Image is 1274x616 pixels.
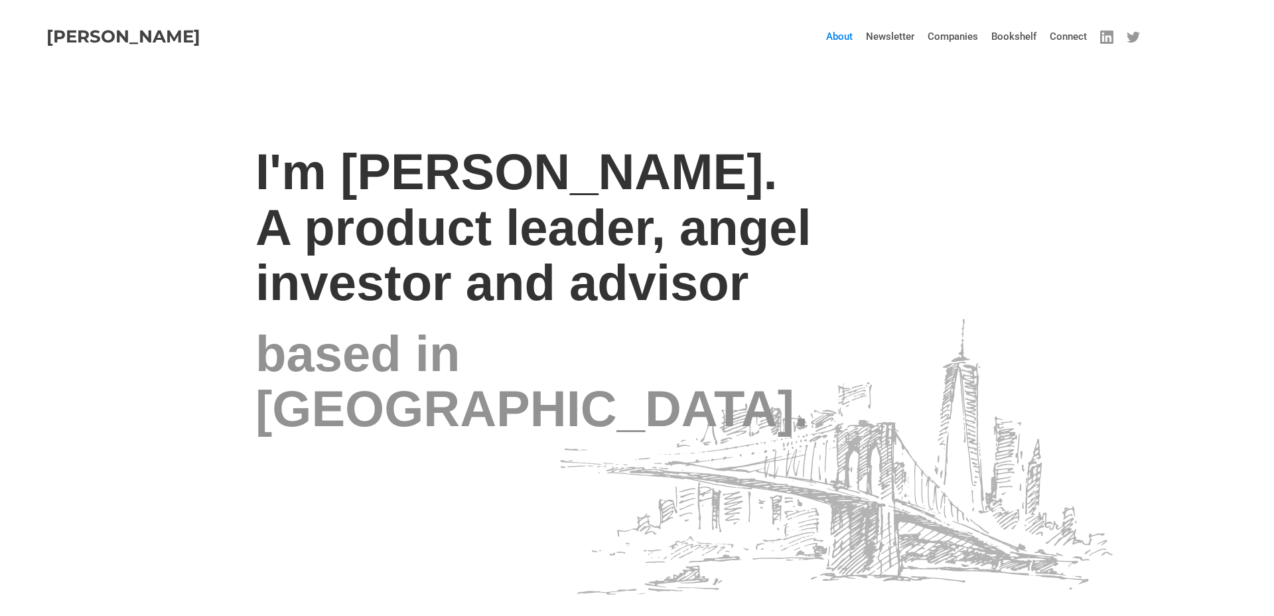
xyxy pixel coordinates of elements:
[46,20,200,53] a: [PERSON_NAME]
[255,326,985,437] h2: based in [GEOGRAPHIC_DATA].
[255,144,985,311] h2: I'm [PERSON_NAME]. A product leader, angel investor and advisor
[859,17,921,56] a: Newsletter
[1100,31,1113,44] img: linkedin-link
[819,17,859,56] a: About
[1043,17,1094,56] a: Connect
[921,17,985,56] a: Companies
[46,26,200,47] strong: [PERSON_NAME]
[1127,31,1140,44] img: linkedin-link
[985,17,1043,56] a: Bookshelf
